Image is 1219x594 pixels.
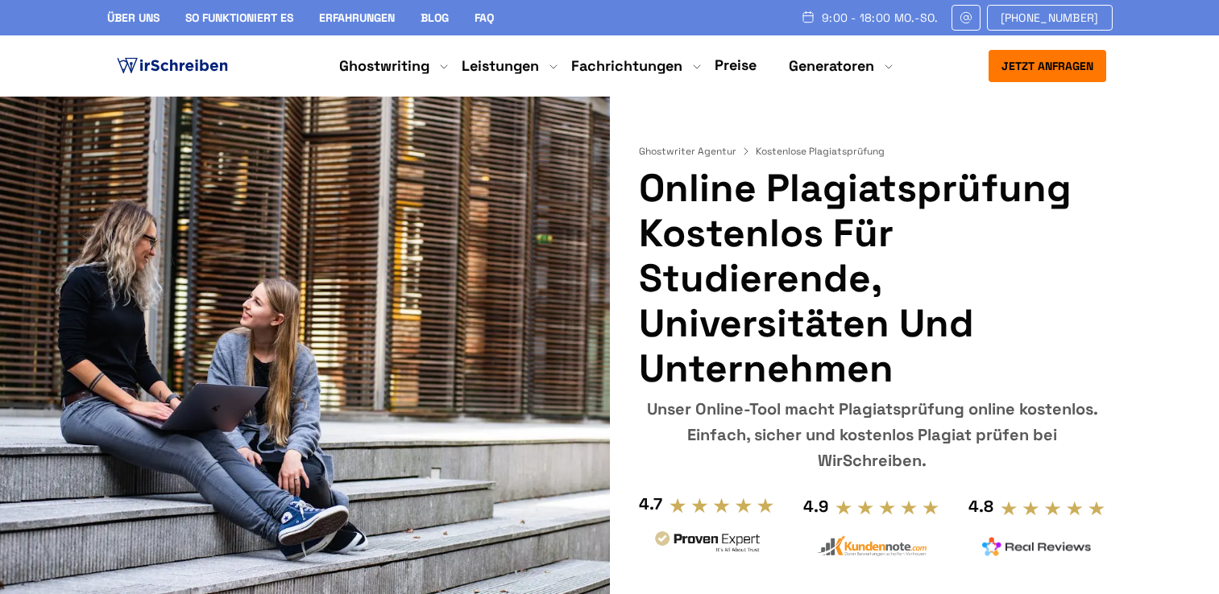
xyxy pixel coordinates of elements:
[801,10,815,23] img: Schedule
[987,5,1113,31] a: [PHONE_NUMBER]
[822,11,939,24] span: 9:00 - 18:00 Mo.-So.
[715,56,757,74] a: Preise
[339,56,429,76] a: Ghostwriting
[114,54,231,78] img: logo ghostwriter-österreich
[639,145,753,158] a: Ghostwriter Agentur
[756,145,885,158] span: Kostenlose Plagiatsprüfung
[789,56,874,76] a: Generatoren
[639,166,1105,391] h1: Online Plagiatsprüfung kostenlos für Studierende, Universitäten und Unternehmen
[462,56,539,76] a: Leistungen
[817,535,927,557] img: kundennote
[1001,11,1099,24] span: [PHONE_NUMBER]
[571,56,682,76] a: Fachrichtungen
[653,529,762,559] img: provenexpert
[835,499,940,517] img: stars
[803,493,828,519] div: 4.9
[639,491,662,517] div: 4.7
[1000,500,1105,518] img: stars
[107,10,160,25] a: Über uns
[475,10,494,25] a: FAQ
[319,10,395,25] a: Erfahrungen
[639,396,1105,473] div: Unser Online-Tool macht Plagiatsprüfung online kostenlos. Einfach, sicher und kostenlos Plagiat p...
[669,497,774,514] img: stars
[421,10,449,25] a: Blog
[959,11,973,24] img: Email
[982,537,1092,556] img: realreviews
[185,10,293,25] a: So funktioniert es
[968,493,993,519] div: 4.8
[989,50,1106,82] button: Jetzt anfragen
